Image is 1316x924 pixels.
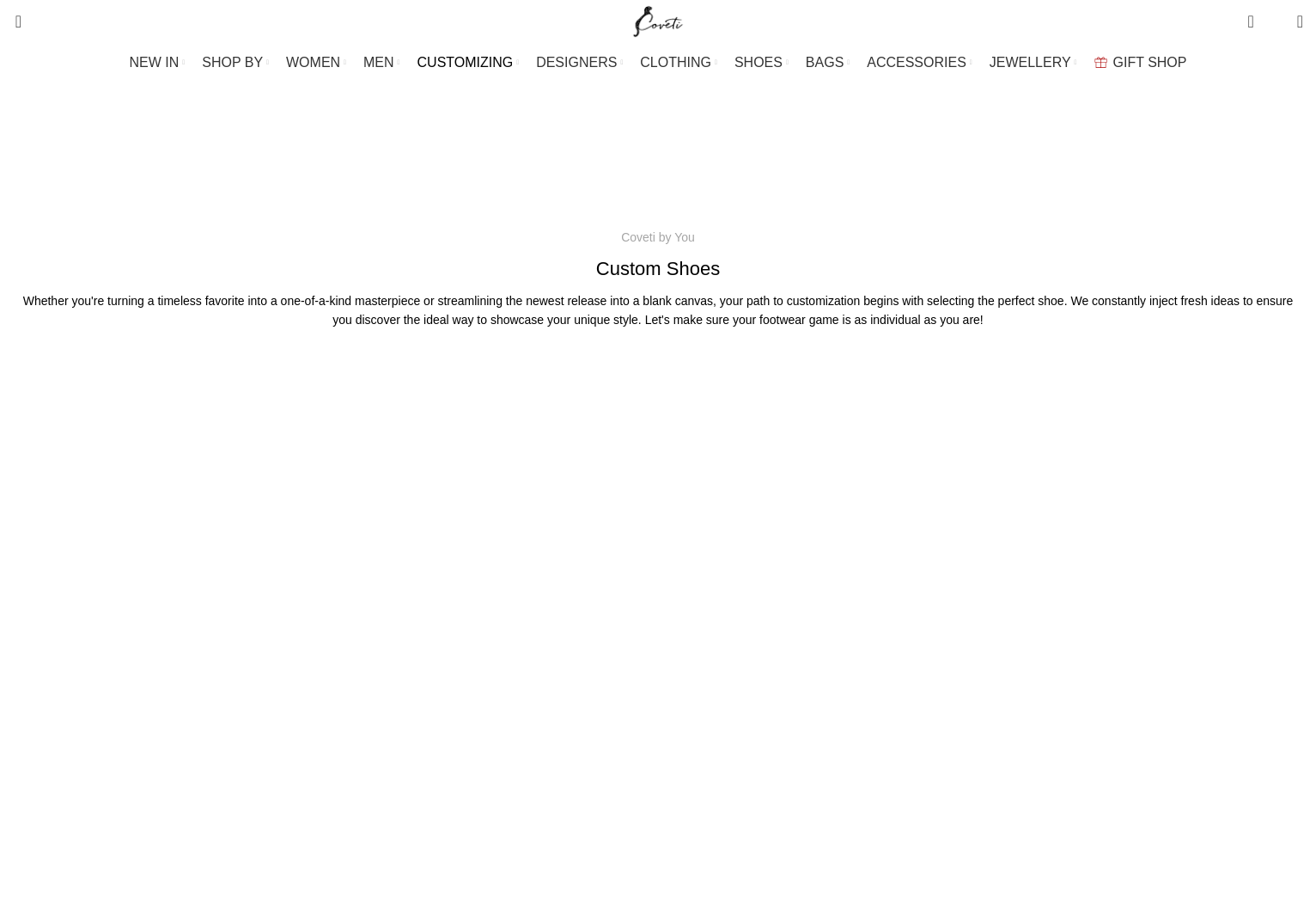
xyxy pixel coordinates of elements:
[1113,54,1187,70] span: GIFT SHOP
[630,13,687,28] a: Site logo
[867,54,966,70] span: ACCESSORIES
[990,54,1071,70] span: JEWELLERY
[990,46,1077,80] a: JEWELLERY
[286,46,346,80] a: WOMEN
[1094,46,1187,80] a: GIFT SHOP
[363,54,394,70] span: MEN
[4,4,21,39] a: Search
[202,54,263,70] span: SHOP BY
[640,46,717,80] a: CLOTHING
[1239,4,1262,39] a: 0
[536,46,623,80] a: DESIGNERS
[13,291,1303,330] div: Whether you're turning a timeless favorite into a one-of-a-kind masterpiece or streamlining the n...
[417,156,454,171] a: Home
[101,99,1215,144] h1: Custom shoes Coveti by you handmade in [GEOGRAPHIC_DATA]
[130,54,180,70] span: NEW IN
[596,256,720,283] h4: Custom Shoes
[472,153,899,175] span: Custom shoes Coveti by you handmade in [GEOGRAPHIC_DATA]
[734,54,783,70] span: SHOES
[867,46,972,80] a: ACCESSORIES
[621,228,695,247] div: Coveti by You
[536,54,617,70] span: DESIGNERS
[1249,9,1262,21] span: 0
[806,54,844,70] span: BAGS
[806,46,850,80] a: BAGS
[1270,17,1283,30] span: 0
[1094,57,1107,68] img: GiftBag
[417,46,520,80] a: CUSTOMIZING
[363,46,399,80] a: MEN
[734,46,789,80] a: SHOES
[286,54,340,70] span: WOMEN
[417,54,514,70] span: CUSTOMIZING
[4,46,1312,80] div: Main navigation
[640,54,711,70] span: CLOTHING
[1267,4,1284,39] div: My Wishlist
[130,46,186,80] a: NEW IN
[202,46,269,80] a: SHOP BY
